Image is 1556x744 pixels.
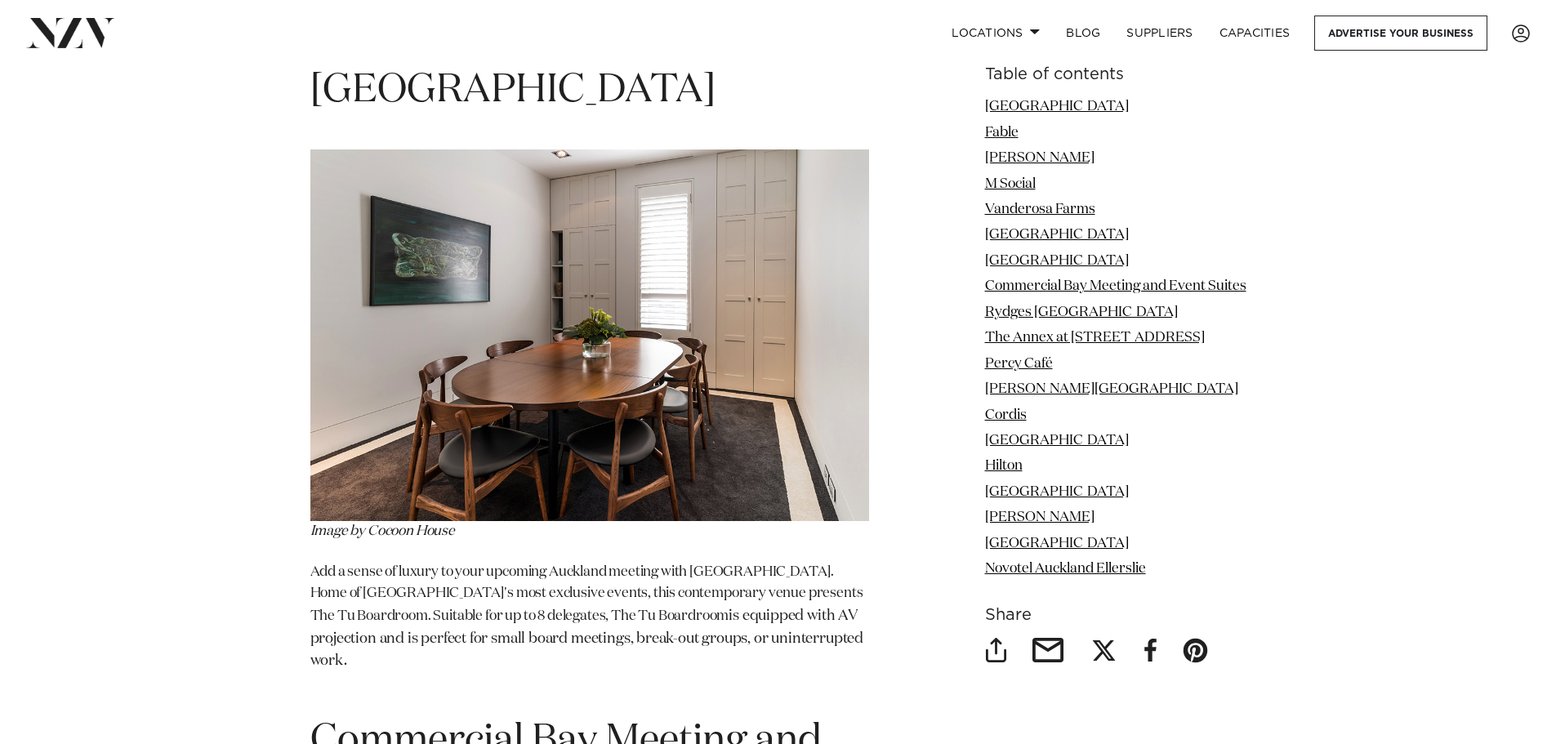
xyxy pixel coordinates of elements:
p: Add a sense of luxury to your upcoming Auckland meeting with [GEOGRAPHIC_DATA]. Home of [GEOGRAPH... [310,562,869,696]
a: Capacities [1206,16,1304,51]
a: Rydges [GEOGRAPHIC_DATA] [985,305,1178,319]
a: Vanderosa Farms [985,203,1095,216]
a: [GEOGRAPHIC_DATA] [985,434,1129,448]
a: [PERSON_NAME][GEOGRAPHIC_DATA] [985,382,1238,396]
a: [GEOGRAPHIC_DATA] [985,254,1129,268]
h1: [GEOGRAPHIC_DATA] [310,65,869,117]
a: The Annex at [STREET_ADDRESS] [985,331,1205,345]
em: Image by Cocoon House [310,524,455,538]
a: [GEOGRAPHIC_DATA] [985,100,1129,114]
a: Cordis [985,408,1027,421]
a: [GEOGRAPHIC_DATA] [985,485,1129,499]
a: Fable [985,125,1019,139]
a: [PERSON_NAME] [985,151,1095,165]
a: Hilton [985,459,1023,473]
img: nzv-logo.png [26,18,115,47]
a: Advertise your business [1314,16,1487,51]
h6: Share [985,606,1246,623]
a: Novotel Auckland Ellerslie [985,562,1146,576]
a: [GEOGRAPHIC_DATA] [985,228,1129,242]
a: Commercial Bay Meeting and Event Suites [985,279,1246,293]
a: M Social [985,176,1036,190]
a: Percy Café [985,356,1053,370]
a: BLOG [1053,16,1113,51]
a: SUPPLIERS [1113,16,1206,51]
a: Locations [939,16,1053,51]
span: is equipped with AV projection and is perfect for small board meetings, break-out groups, or unin... [310,608,864,669]
a: [GEOGRAPHIC_DATA] [985,536,1129,550]
a: [PERSON_NAME] [985,510,1095,524]
h6: Table of contents [985,66,1246,83]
